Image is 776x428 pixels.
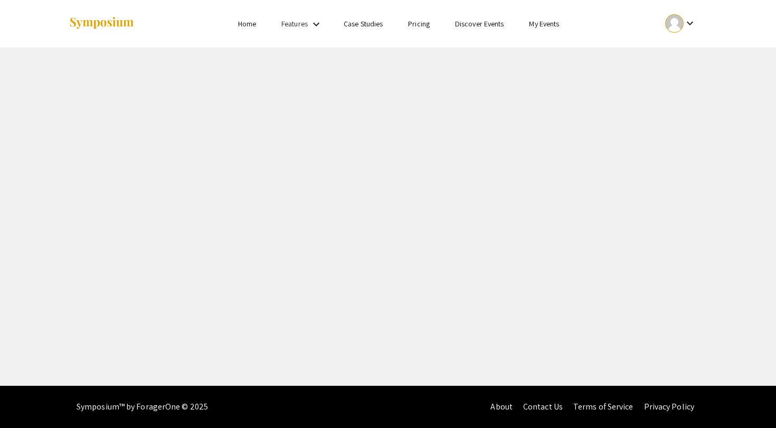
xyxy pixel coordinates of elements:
[523,401,563,412] a: Contact Us
[490,401,513,412] a: About
[644,401,694,412] a: Privacy Policy
[684,17,696,30] mat-icon: Expand account dropdown
[69,16,135,31] img: Symposium by ForagerOne
[238,19,256,28] a: Home
[281,19,308,28] a: Features
[529,19,559,28] a: My Events
[310,18,323,31] mat-icon: Expand Features list
[573,401,633,412] a: Terms of Service
[344,19,383,28] a: Case Studies
[455,19,504,28] a: Discover Events
[654,12,707,35] button: Expand account dropdown
[408,19,430,28] a: Pricing
[77,386,208,428] div: Symposium™ by ForagerOne © 2025
[8,381,45,420] iframe: Chat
